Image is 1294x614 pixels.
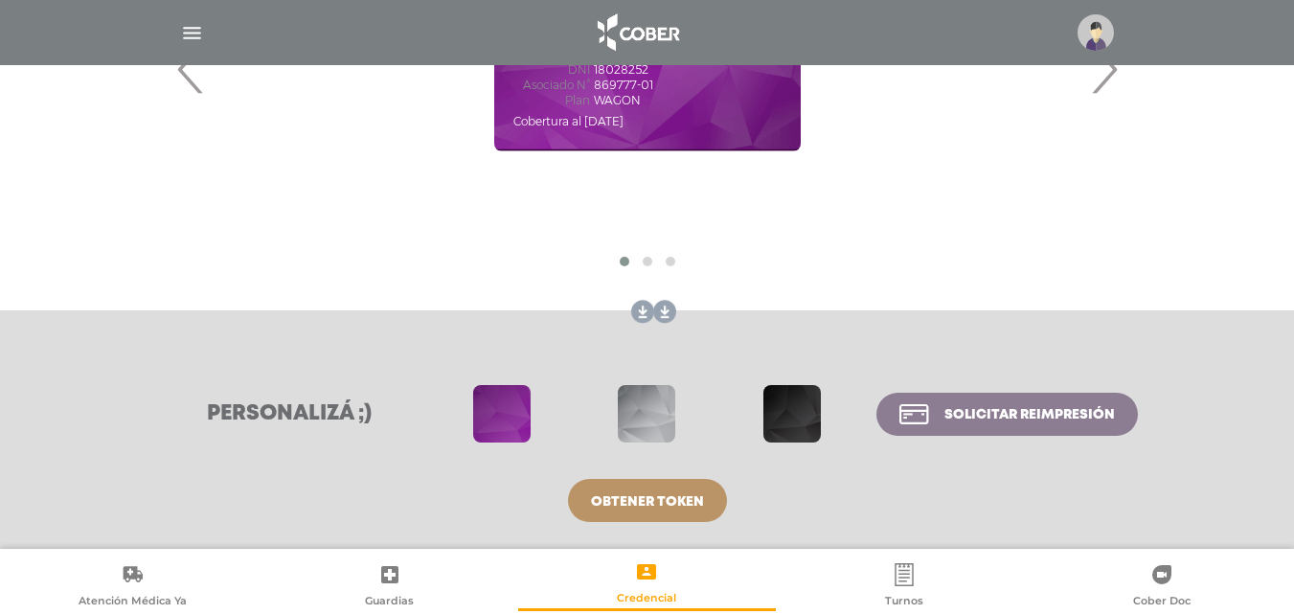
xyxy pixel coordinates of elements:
[1133,594,1191,611] span: Cober Doc
[513,63,590,77] span: DNI
[587,10,688,56] img: logo_cober_home-white.png
[594,94,641,107] span: WAGON
[594,79,653,92] span: 869777-01
[261,562,519,611] a: Guardias
[4,562,261,611] a: Atención Médica Ya
[944,408,1115,421] span: Solicitar reimpresión
[513,114,624,128] span: Cobertura al [DATE]
[157,401,422,426] h3: Personalizá ;)
[568,479,727,522] a: Obtener token
[1078,14,1114,51] img: profile-placeholder.svg
[885,594,923,611] span: Turnos
[365,594,414,611] span: Guardias
[513,79,590,92] span: Asociado N°
[617,591,676,608] span: Credencial
[1033,562,1290,611] a: Cober Doc
[594,63,648,77] span: 18028252
[513,94,590,107] span: Plan
[518,559,776,608] a: Credencial
[79,594,187,611] span: Atención Médica Ya
[876,393,1137,436] a: Solicitar reimpresión
[1085,17,1123,121] span: Next
[591,495,704,509] span: Obtener token
[172,17,210,121] span: Previous
[180,21,204,45] img: Cober_menu-lines-white.svg
[776,562,1033,611] a: Turnos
